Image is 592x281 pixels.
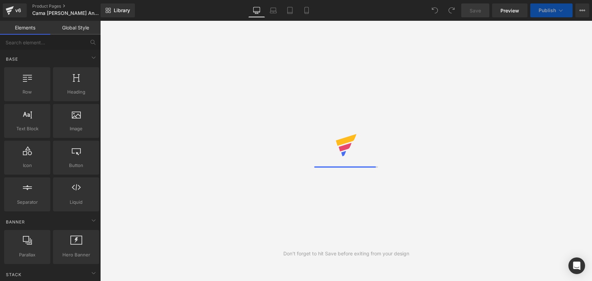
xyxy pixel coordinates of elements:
a: Product Pages [32,3,112,9]
a: Global Style [50,21,101,35]
span: Image [55,125,97,132]
a: Mobile [298,3,315,17]
a: v6 [3,3,27,17]
span: Preview [500,7,519,14]
button: Redo [445,3,458,17]
div: Don't forget to hit Save before exiting from your design [283,250,409,257]
span: Separator [6,199,48,206]
span: Save [470,7,481,14]
span: Liquid [55,199,97,206]
div: v6 [14,6,23,15]
a: Tablet [282,3,298,17]
span: Hero Banner [55,251,97,258]
span: Banner [5,219,26,225]
span: Parallax [6,251,48,258]
span: Stack [5,271,22,278]
span: Text Block [6,125,48,132]
span: Button [55,162,97,169]
span: Library [114,7,130,14]
div: Open Intercom Messenger [568,257,585,274]
span: Row [6,88,48,96]
span: Icon [6,162,48,169]
span: Publish [539,8,556,13]
a: Desktop [248,3,265,17]
a: Preview [492,3,527,17]
a: New Library [101,3,135,17]
button: Publish [530,3,573,17]
button: Undo [428,3,442,17]
a: Laptop [265,3,282,17]
button: More [575,3,589,17]
span: Cama [PERSON_NAME] Antiestrés The Dogs Chile [32,10,99,16]
span: Base [5,56,19,62]
span: Heading [55,88,97,96]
